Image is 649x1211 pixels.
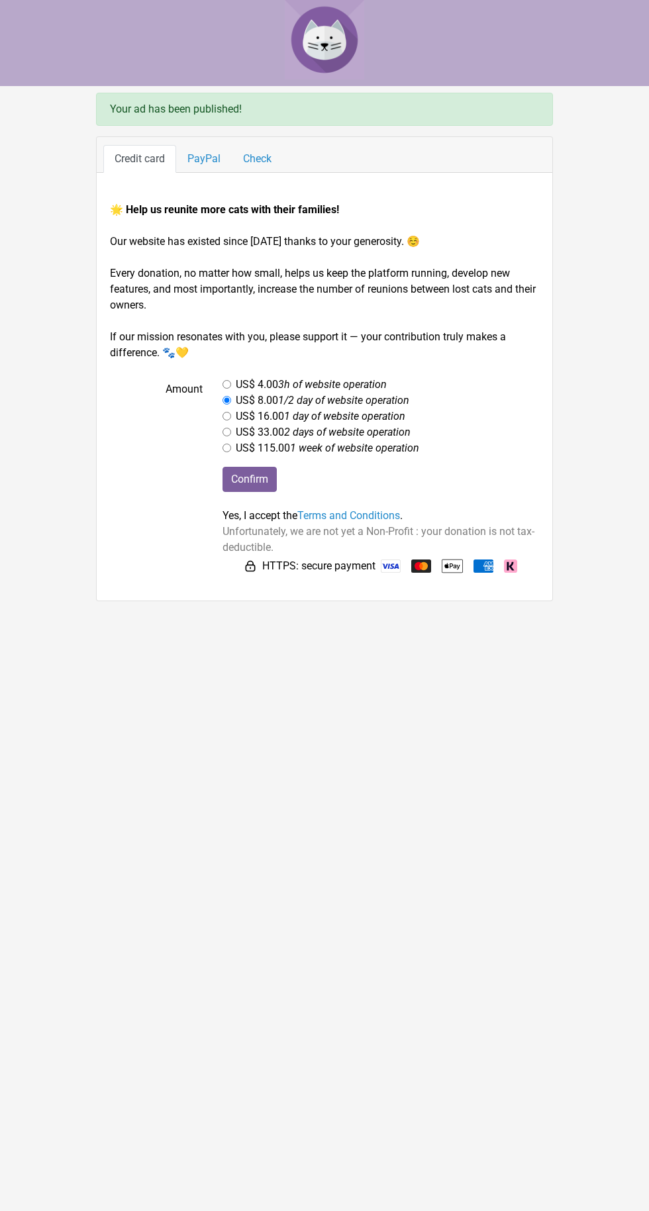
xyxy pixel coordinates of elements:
[504,559,517,573] img: Klarna
[278,394,409,407] i: 1/2 day of website operation
[381,559,401,573] img: Visa
[236,409,405,424] label: US$ 16.00
[244,559,257,573] img: HTTPS: secure payment
[262,558,375,574] span: HTTPS: secure payment
[176,145,232,173] a: PayPal
[232,145,283,173] a: Check
[110,202,539,577] form: Our website has existed since [DATE] thanks to your generosity. ☺️ Every donation, no matter how ...
[290,442,419,454] i: 1 week of website operation
[284,410,405,422] i: 1 day of website operation
[236,440,419,456] label: US$ 115.00
[284,426,411,438] i: 2 days of website operation
[236,377,387,393] label: US$ 4.00
[278,378,387,391] i: 3h of website operation
[110,203,339,216] strong: 🌟 Help us reunite more cats with their families!
[103,145,176,173] a: Credit card
[223,525,534,554] span: Unfortunately, we are not yet a Non-Profit : your donation is not tax-deductible.
[474,559,493,573] img: American Express
[411,559,431,573] img: Mastercard
[223,509,403,522] span: Yes, I accept the .
[236,424,411,440] label: US$ 33.00
[96,93,553,126] div: Your ad has been published!
[297,509,400,522] a: Terms and Conditions
[100,377,213,456] label: Amount
[442,556,463,577] img: Apple Pay
[236,393,409,409] label: US$ 8.00
[223,467,277,492] input: Confirm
